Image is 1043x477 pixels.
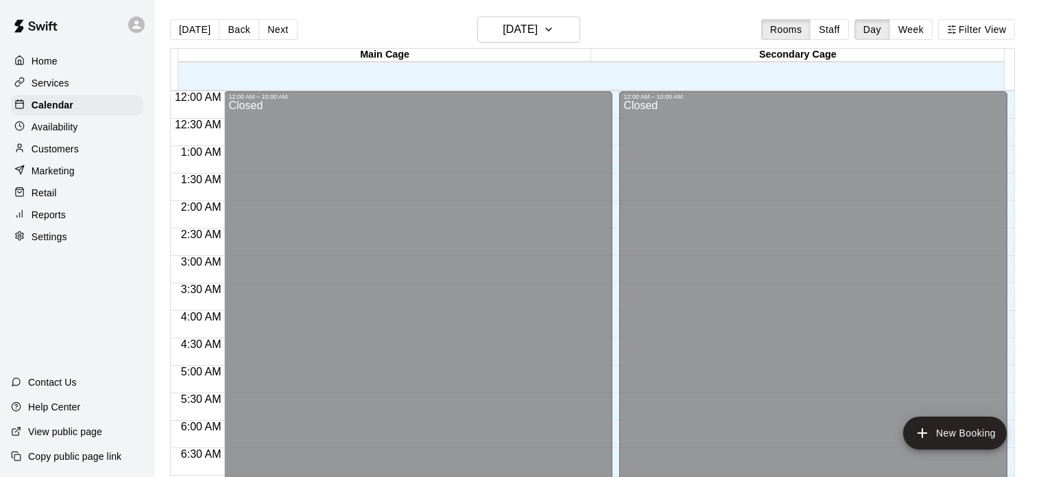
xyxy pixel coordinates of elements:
[178,311,225,323] span: 4:00 AM
[32,164,75,178] p: Marketing
[11,161,143,181] a: Marketing
[32,230,67,244] p: Settings
[32,98,73,112] p: Calendar
[178,421,225,432] span: 6:00 AM
[178,338,225,350] span: 4:30 AM
[178,49,591,62] div: Main Cage
[228,93,608,100] div: 12:00 AM – 10:00 AM
[591,49,1004,62] div: Secondary Cage
[32,186,57,200] p: Retail
[623,93,1003,100] div: 12:00 AM – 10:00 AM
[477,16,580,43] button: [DATE]
[503,20,538,39] h6: [DATE]
[28,425,102,439] p: View public page
[32,120,78,134] p: Availability
[903,417,1007,450] button: add
[178,448,225,460] span: 6:30 AM
[889,19,933,40] button: Week
[170,19,219,40] button: [DATE]
[11,183,143,203] a: Retail
[11,51,143,71] a: Home
[11,205,143,225] a: Reports
[32,142,79,156] p: Customers
[28,375,77,389] p: Contact Us
[178,229,225,240] span: 2:30 AM
[32,208,66,222] p: Reports
[259,19,297,40] button: Next
[178,393,225,405] span: 5:30 AM
[32,76,69,90] p: Services
[11,117,143,137] a: Availability
[11,73,143,93] a: Services
[11,226,143,247] a: Settings
[178,256,225,268] span: 3:00 AM
[178,174,225,185] span: 1:30 AM
[11,95,143,115] a: Calendar
[178,366,225,377] span: 5:00 AM
[11,139,143,159] a: Customers
[28,450,121,463] p: Copy public page link
[938,19,1015,40] button: Filter View
[171,91,225,103] span: 12:00 AM
[171,119,225,130] span: 12:30 AM
[28,400,80,414] p: Help Center
[178,283,225,295] span: 3:30 AM
[178,146,225,158] span: 1:00 AM
[32,54,58,68] p: Home
[761,19,811,40] button: Rooms
[854,19,890,40] button: Day
[219,19,259,40] button: Back
[178,201,225,213] span: 2:00 AM
[810,19,849,40] button: Staff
